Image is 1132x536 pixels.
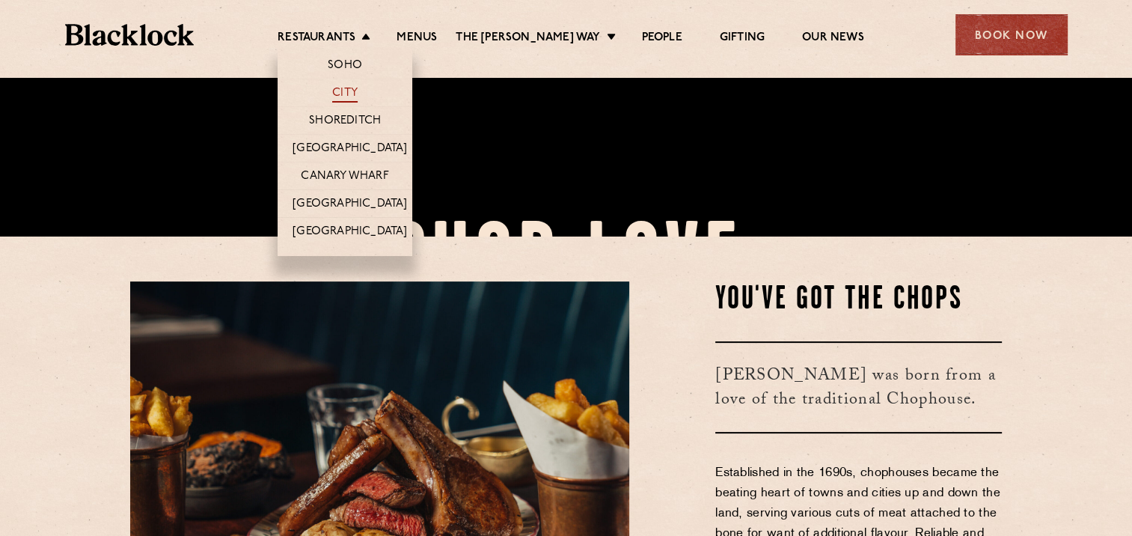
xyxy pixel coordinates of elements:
a: Menus [397,31,437,47]
div: Book Now [955,14,1068,55]
a: Our News [802,31,864,47]
a: Soho [328,58,362,75]
h2: You've Got The Chops [715,281,1002,319]
a: [GEOGRAPHIC_DATA] [293,141,407,158]
a: Canary Wharf [301,169,388,186]
a: City [332,86,358,103]
a: Gifting [720,31,765,47]
a: People [642,31,682,47]
a: Shoreditch [309,114,381,130]
a: Restaurants [278,31,355,47]
a: [GEOGRAPHIC_DATA] [293,197,407,213]
h3: [PERSON_NAME] was born from a love of the traditional Chophouse. [715,341,1002,433]
a: [GEOGRAPHIC_DATA] [293,225,407,241]
img: BL_Textured_Logo-footer-cropped.svg [65,24,195,46]
a: The [PERSON_NAME] Way [456,31,600,47]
